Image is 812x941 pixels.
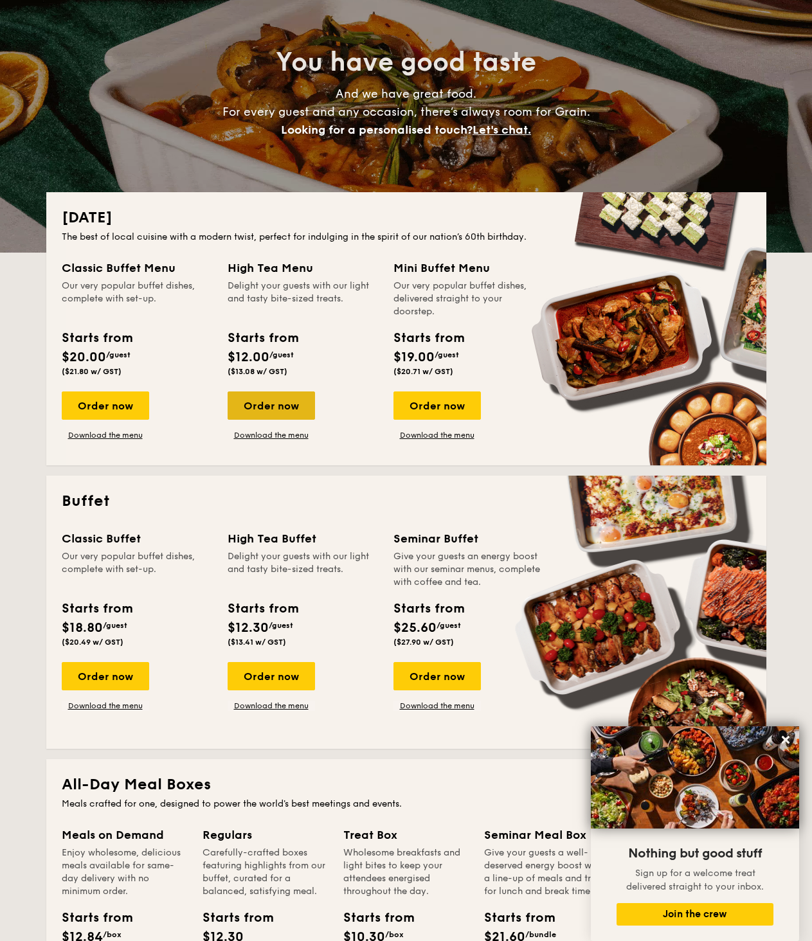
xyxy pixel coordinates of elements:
[393,530,544,548] div: Seminar Buffet
[103,930,122,939] span: /box
[228,328,298,348] div: Starts from
[393,328,464,348] div: Starts from
[62,638,123,647] span: ($20.49 w/ GST)
[62,550,212,589] div: Our very popular buffet dishes, complete with set-up.
[591,726,799,829] img: DSC07876-Edit02-Large.jpeg
[228,280,378,318] div: Delight your guests with our light and tasty bite-sized treats.
[62,908,120,928] div: Starts from
[228,638,286,647] span: ($13.41 w/ GST)
[222,87,590,137] span: And we have great food. For every guest and any occasion, there’s always room for Grain.
[228,550,378,589] div: Delight your guests with our light and tasty bite-sized treats.
[62,826,187,844] div: Meals on Demand
[343,908,401,928] div: Starts from
[203,847,328,898] div: Carefully-crafted boxes featuring highlights from our buffet, curated for a balanced, satisfying ...
[62,367,122,376] span: ($21.80 w/ GST)
[62,231,751,244] div: The best of local cuisine with a modern twist, perfect for indulging in the spirit of our nation’...
[62,599,132,618] div: Starts from
[269,350,294,359] span: /guest
[393,259,544,277] div: Mini Buffet Menu
[484,908,542,928] div: Starts from
[62,208,751,228] h2: [DATE]
[203,826,328,844] div: Regulars
[393,701,481,711] a: Download the menu
[228,599,298,618] div: Starts from
[62,620,103,636] span: $18.80
[473,123,531,137] span: Let's chat.
[393,430,481,440] a: Download the menu
[62,430,149,440] a: Download the menu
[269,621,293,630] span: /guest
[228,430,315,440] a: Download the menu
[106,350,131,359] span: /guest
[62,391,149,420] div: Order now
[228,391,315,420] div: Order now
[617,903,773,926] button: Join the crew
[393,662,481,690] div: Order now
[62,662,149,690] div: Order now
[62,530,212,548] div: Classic Buffet
[343,826,469,844] div: Treat Box
[626,868,764,892] span: Sign up for a welcome treat delivered straight to your inbox.
[393,350,435,365] span: $19.00
[228,701,315,711] a: Download the menu
[393,280,544,318] div: Our very popular buffet dishes, delivered straight to your doorstep.
[228,367,287,376] span: ($13.08 w/ GST)
[775,730,796,750] button: Close
[62,847,187,898] div: Enjoy wholesome, delicious meals available for same-day delivery with no minimum order.
[484,847,609,898] div: Give your guests a well-deserved energy boost with a line-up of meals and treats for lunch and br...
[103,621,127,630] span: /guest
[281,123,473,137] span: Looking for a personalised touch?
[525,930,556,939] span: /bundle
[62,491,751,512] h2: Buffet
[62,280,212,318] div: Our very popular buffet dishes, complete with set-up.
[62,701,149,711] a: Download the menu
[393,638,454,647] span: ($27.90 w/ GST)
[203,908,260,928] div: Starts from
[62,328,132,348] div: Starts from
[484,826,609,844] div: Seminar Meal Box
[228,620,269,636] span: $12.30
[628,846,762,861] span: Nothing but good stuff
[393,620,437,636] span: $25.60
[393,367,453,376] span: ($20.71 w/ GST)
[385,930,404,939] span: /box
[276,47,536,78] span: You have good taste
[437,621,461,630] span: /guest
[62,350,106,365] span: $20.00
[393,391,481,420] div: Order now
[228,350,269,365] span: $12.00
[435,350,459,359] span: /guest
[62,259,212,277] div: Classic Buffet Menu
[62,775,751,795] h2: All-Day Meal Boxes
[393,550,544,589] div: Give your guests an energy boost with our seminar menus, complete with coffee and tea.
[228,662,315,690] div: Order now
[343,847,469,898] div: Wholesome breakfasts and light bites to keep your attendees energised throughout the day.
[62,798,751,811] div: Meals crafted for one, designed to power the world's best meetings and events.
[393,599,464,618] div: Starts from
[228,530,378,548] div: High Tea Buffet
[228,259,378,277] div: High Tea Menu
